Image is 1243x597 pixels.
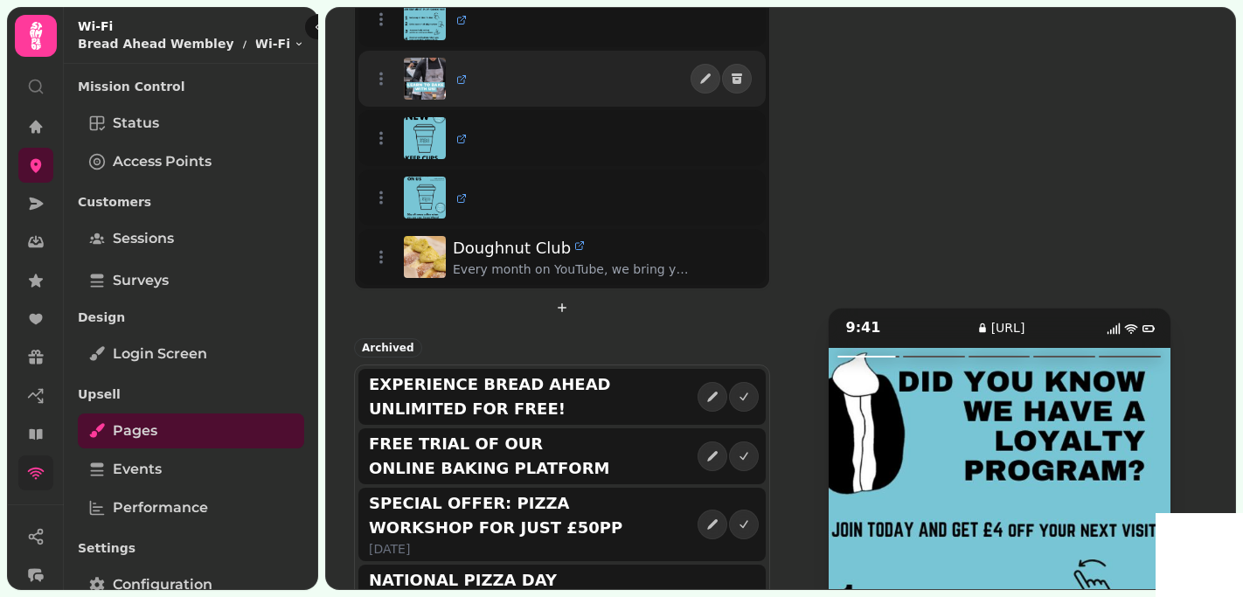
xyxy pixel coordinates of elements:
[78,532,304,564] p: Settings
[404,236,446,278] img: Doughnut Club
[113,574,212,595] span: Configuration
[78,35,304,52] nav: breadcrumb
[729,441,759,471] button: active
[113,344,207,364] span: Login screen
[113,113,159,134] span: Status
[78,452,304,487] a: Events
[722,64,752,94] button: delete
[78,302,304,333] p: Design
[354,338,422,358] div: Archived
[453,236,571,260] span: Doughnut Club
[691,64,720,94] button: edit
[991,319,1025,337] p: [URL]
[453,260,691,278] p: Every month on YouTube, we bring you step-by-step doughnut club tutorials 🍩 to master classic and...
[1156,513,1243,597] iframe: Chat Widget
[78,186,304,218] p: Customers
[369,491,698,540] h2: SPECIAL OFFER: PIZZA WORKSHOP FOR JUST £50PP
[78,378,304,410] p: Upsell
[113,497,208,518] span: Performance
[255,35,304,52] button: Wi-Fi
[113,420,157,441] span: Pages
[698,510,727,539] button: edit
[354,293,770,323] button: add
[698,441,727,471] button: edit
[78,35,234,52] p: Bread Ahead Wembley
[113,228,174,249] span: Sessions
[369,432,698,481] h2: FREE TRIAL OF OUR ONLINE BAKING PLATFORM
[369,540,698,558] p: [DATE]
[729,382,759,412] button: active
[113,459,162,480] span: Events
[78,413,304,448] a: Pages
[369,568,698,593] h2: NATIONAL PIZZA DAY
[369,372,698,421] h2: EXPERIENCE BREAD AHEAD UNLIMITED FOR FREE!
[113,151,212,172] span: Access Points
[846,317,935,338] p: 9:41
[698,382,727,412] button: edit
[78,337,304,371] a: Login screen
[113,270,169,291] span: Surveys
[78,106,304,141] a: Status
[78,490,304,525] a: Performance
[78,144,304,179] a: Access Points
[78,263,304,298] a: Surveys
[78,221,304,256] a: Sessions
[729,510,759,539] button: active
[78,71,304,102] p: Mission Control
[78,17,304,35] h2: Wi-Fi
